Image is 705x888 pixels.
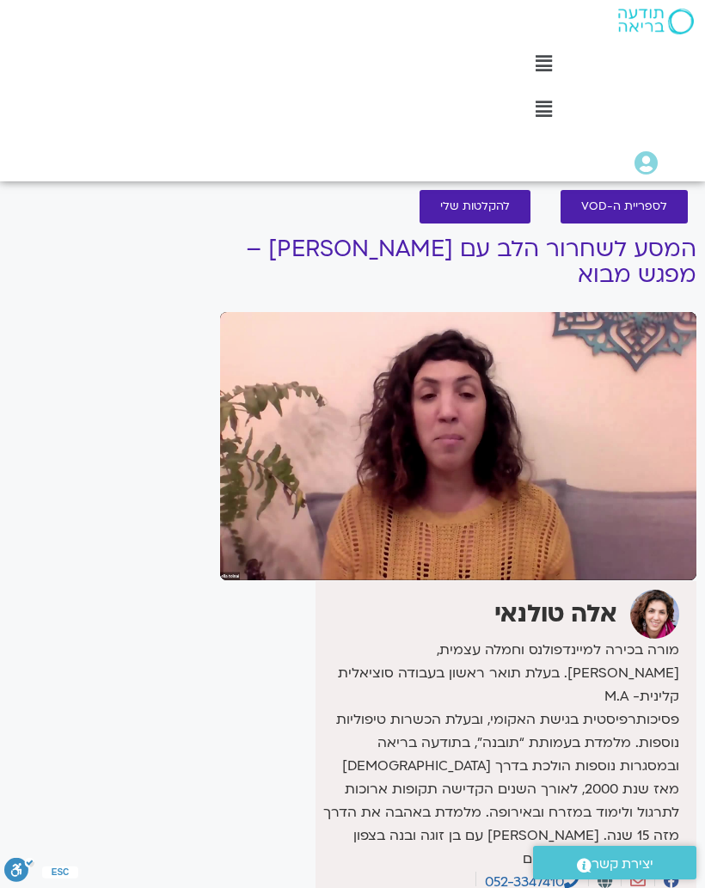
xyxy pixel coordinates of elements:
span: לספריית ה-VOD [581,200,667,213]
a: לספריית ה-VOD [561,190,688,224]
span: יצירת קשר [592,853,653,876]
span: להקלטות שלי [440,200,510,213]
a: להקלטות שלי [420,190,530,224]
p: מורה בכירה למיינדפולנס וחמלה עצמית, [PERSON_NAME]. בעלת תואר ראשון בעבודה סוציאלית קלינית- M.A פס... [320,639,679,871]
img: אלה טולנאי [630,590,679,639]
strong: אלה טולנאי [494,597,617,630]
h1: המסע לשחרור הלב עם [PERSON_NAME] – מפגש מבוא [220,236,696,288]
a: יצירת קשר [533,846,696,879]
img: תודעה בריאה [618,9,694,34]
